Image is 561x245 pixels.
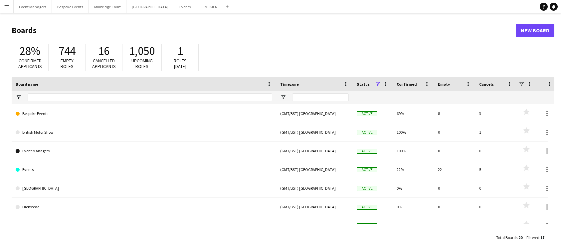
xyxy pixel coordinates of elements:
[434,123,475,141] div: 0
[126,0,174,13] button: [GEOGRAPHIC_DATA]
[526,235,539,240] span: Filtered
[434,160,475,179] div: 22
[496,235,517,240] span: Total Boards
[475,179,516,197] div: 0
[177,44,183,58] span: 1
[518,235,522,240] span: 20
[393,142,434,160] div: 100%
[16,104,272,123] a: Bespoke Events
[16,160,272,179] a: Events
[276,160,353,179] div: (GMT/BST) [GEOGRAPHIC_DATA]
[16,198,272,216] a: Hickstead
[475,142,516,160] div: 0
[174,58,187,69] span: Roles [DATE]
[20,44,40,58] span: 28%
[59,44,76,58] span: 744
[18,58,42,69] span: Confirmed applicants
[475,216,516,235] div: 0
[280,94,286,100] button: Open Filter Menu
[131,58,153,69] span: Upcoming roles
[434,104,475,123] div: 8
[393,198,434,216] div: 0%
[475,104,516,123] div: 3
[393,216,434,235] div: 36%
[393,160,434,179] div: 22%
[276,179,353,197] div: (GMT/BST) [GEOGRAPHIC_DATA]
[357,82,370,87] span: Status
[393,104,434,123] div: 69%
[479,82,494,87] span: Cancels
[276,198,353,216] div: (GMT/BST) [GEOGRAPHIC_DATA]
[475,198,516,216] div: 0
[516,24,554,37] a: New Board
[16,179,272,198] a: [GEOGRAPHIC_DATA]
[16,142,272,160] a: Event Managers
[292,93,349,101] input: Timezone Filter Input
[357,149,377,154] span: Active
[89,0,126,13] button: Millbridge Court
[276,123,353,141] div: (GMT/BST) [GEOGRAPHIC_DATA]
[357,130,377,135] span: Active
[434,216,475,235] div: 165
[28,93,272,101] input: Board name Filter Input
[12,25,516,35] h1: Boards
[276,216,353,235] div: (GMT/BST) [GEOGRAPHIC_DATA]
[496,231,522,244] div: :
[357,223,377,228] span: Active
[129,44,155,58] span: 1,050
[276,104,353,123] div: (GMT/BST) [GEOGRAPHIC_DATA]
[526,231,544,244] div: :
[61,58,74,69] span: Empty roles
[276,142,353,160] div: (GMT/BST) [GEOGRAPHIC_DATA]
[196,0,223,13] button: LIMEKILN
[357,111,377,116] span: Active
[438,82,450,87] span: Empty
[16,82,38,87] span: Board name
[475,160,516,179] div: 5
[98,44,109,58] span: 16
[16,216,272,235] a: [GEOGRAPHIC_DATA]
[16,94,22,100] button: Open Filter Menu
[434,142,475,160] div: 0
[14,0,52,13] button: Event Managers
[174,0,196,13] button: Events
[540,235,544,240] span: 17
[475,123,516,141] div: 1
[357,186,377,191] span: Active
[16,123,272,142] a: British Motor Show
[434,179,475,197] div: 0
[357,205,377,210] span: Active
[393,179,434,197] div: 0%
[52,0,89,13] button: Bespoke Events
[397,82,417,87] span: Confirmed
[393,123,434,141] div: 100%
[434,198,475,216] div: 0
[280,82,299,87] span: Timezone
[357,167,377,172] span: Active
[92,58,116,69] span: Cancelled applicants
